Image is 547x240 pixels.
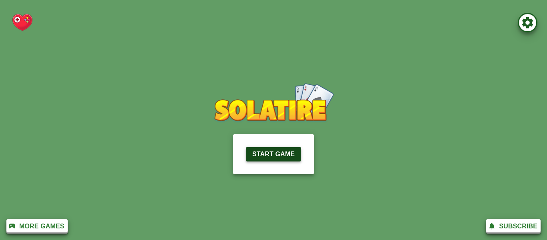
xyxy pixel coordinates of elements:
p: Start Game [252,149,295,159]
p: Subscribe [499,222,537,231]
img: Logo [213,83,334,123]
button: More Games [6,219,68,234]
img: charity-logo [10,10,35,35]
button: Start Game [246,147,301,161]
button: Subscribe [486,219,541,234]
p: More Games [19,222,64,231]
